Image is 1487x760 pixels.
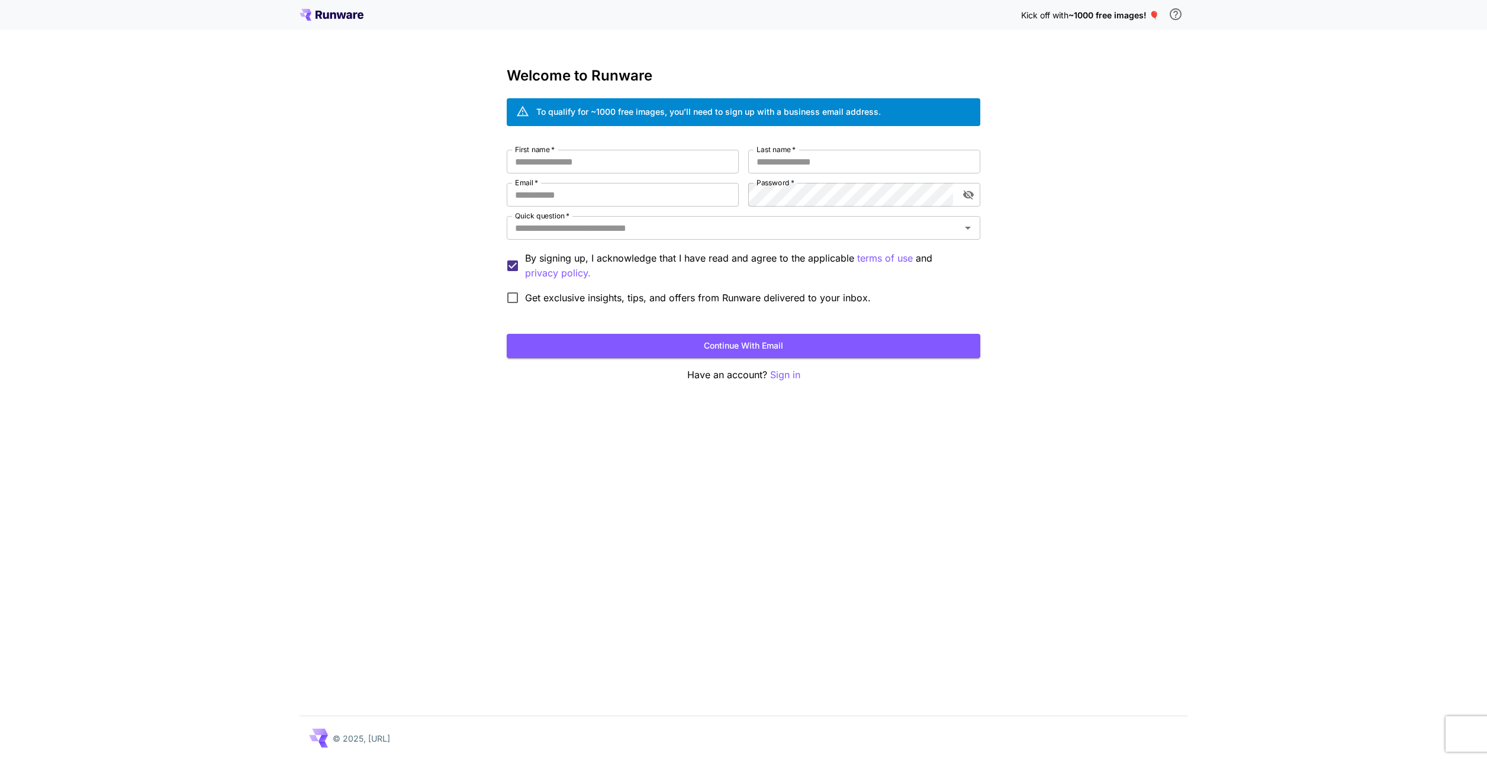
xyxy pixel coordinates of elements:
label: Email [515,178,538,188]
label: Last name [757,144,796,154]
label: First name [515,144,555,154]
p: Have an account? [507,368,980,382]
button: By signing up, I acknowledge that I have read and agree to the applicable and privacy policy. [857,251,913,266]
span: Get exclusive insights, tips, and offers from Runware delivered to your inbox. [525,291,871,305]
label: Quick question [515,211,569,221]
label: Password [757,178,794,188]
button: Continue with email [507,334,980,358]
span: Kick off with [1021,10,1068,20]
p: © 2025, [URL] [333,732,390,745]
p: terms of use [857,251,913,266]
div: To qualify for ~1000 free images, you’ll need to sign up with a business email address. [536,105,881,118]
p: privacy policy. [525,266,591,281]
button: By signing up, I acknowledge that I have read and agree to the applicable terms of use and [525,266,591,281]
button: Open [960,220,976,236]
h3: Welcome to Runware [507,67,980,84]
span: ~1000 free images! 🎈 [1068,10,1159,20]
button: toggle password visibility [958,184,979,205]
button: In order to qualify for free credit, you need to sign up with a business email address and click ... [1164,2,1187,26]
button: Sign in [770,368,800,382]
p: By signing up, I acknowledge that I have read and agree to the applicable and [525,251,971,281]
